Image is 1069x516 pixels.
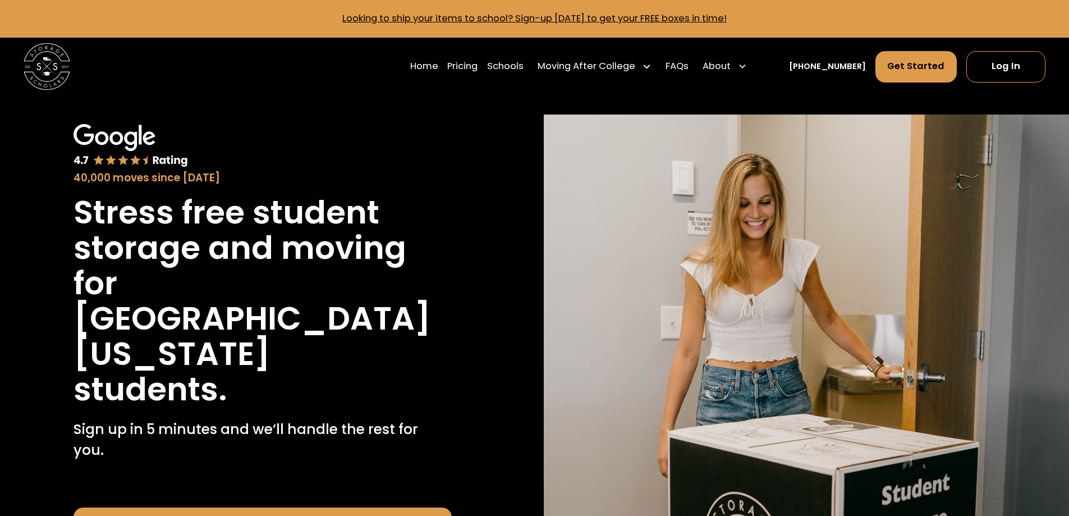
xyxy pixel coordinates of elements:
[666,50,689,83] a: FAQs
[875,51,957,83] a: Get Started
[447,50,478,83] a: Pricing
[487,50,524,83] a: Schools
[703,60,731,74] div: About
[74,301,452,372] h1: [GEOGRAPHIC_DATA][US_STATE]
[74,372,227,407] h1: students.
[966,51,1045,83] a: Log In
[533,50,657,83] div: Moving After College
[74,124,188,168] img: Google 4.7 star rating
[74,195,452,301] h1: Stress free student storage and moving for
[74,170,452,186] div: 40,000 moves since [DATE]
[538,60,635,74] div: Moving After College
[74,419,452,461] p: Sign up in 5 minutes and we’ll handle the rest for you.
[698,50,752,83] div: About
[24,43,70,90] img: Storage Scholars main logo
[342,12,727,25] a: Looking to ship your items to school? Sign-up [DATE] to get your FREE boxes in time!
[410,50,438,83] a: Home
[789,61,866,73] a: [PHONE_NUMBER]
